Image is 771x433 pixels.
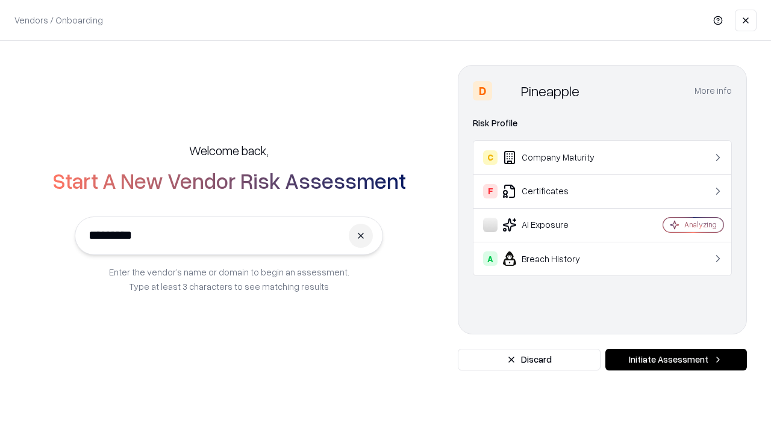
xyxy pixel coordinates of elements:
[483,218,627,232] div: AI Exposure
[14,14,103,26] p: Vendors / Onboarding
[497,81,516,100] img: Pineapple
[109,265,349,293] p: Enter the vendor’s name or domain to begin an assessment. Type at least 3 characters to see match...
[605,349,747,370] button: Initiate Assessment
[473,116,732,131] div: Risk Profile
[483,251,498,266] div: A
[458,349,601,370] button: Discard
[189,142,269,159] h5: Welcome back,
[483,150,498,165] div: C
[684,220,717,230] div: Analyzing
[483,251,627,266] div: Breach History
[483,150,627,165] div: Company Maturity
[483,184,627,198] div: Certificates
[521,81,579,100] div: Pineapple
[695,80,732,102] button: More info
[473,81,492,100] div: D
[52,168,406,192] h2: Start A New Vendor Risk Assessment
[483,184,498,198] div: F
